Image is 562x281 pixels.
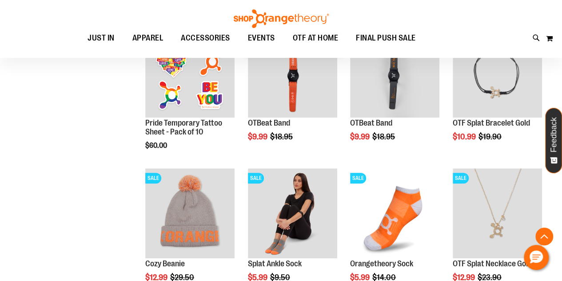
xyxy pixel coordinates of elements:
img: Pride Temporary Tattoo Sheet - Pack of 10 [145,28,235,117]
img: Product image for Splat Necklace Gold [453,168,542,258]
a: OTBeat Band [248,118,290,127]
button: Hello, have a question? Let’s chat. [524,245,549,270]
a: JUST IN [79,28,124,49]
span: $9.99 [248,132,269,141]
span: $19.90 [478,132,503,141]
span: FINAL PUSH SALE [356,28,416,48]
img: Product image for Orangetheory Sock [350,168,439,258]
a: Product image for Splat Necklace GoldSALE [453,168,542,259]
a: OTBeat BandSALE [248,28,337,118]
span: SALE [145,173,161,183]
span: $18.95 [270,132,294,141]
span: $18.95 [372,132,396,141]
a: OTBeat Band [350,118,392,127]
a: FINAL PUSH SALE [347,28,425,49]
img: Product image for Splat Bracelet Gold [453,28,542,117]
a: Product image for Splat Ankle SockSALE [248,168,337,259]
a: OTBeat BandSALE [350,28,439,118]
span: $9.99 [350,132,371,141]
a: Product image for Orangetheory SockSALE [350,168,439,259]
img: Shop Orangetheory [232,9,330,28]
span: SALE [248,173,264,183]
img: OTBeat Band [350,28,439,117]
a: ACCESSORIES [172,28,239,48]
span: Feedback [550,117,558,152]
span: JUST IN [88,28,115,48]
span: OTF AT HOME [293,28,339,48]
a: Product image for Splat Bracelet GoldSALE [453,28,542,118]
a: Splat Ankle Sock [248,259,302,268]
a: Orangetheory Sock [350,259,413,268]
a: Pride Temporary Tattoo Sheet - Pack of 10 [145,118,222,136]
div: product [448,23,546,163]
div: product [346,23,444,163]
span: SALE [350,173,366,183]
span: $10.99 [453,132,477,141]
img: OTBeat Band [248,28,337,117]
span: EVENTS [248,28,275,48]
a: EVENTS [239,28,284,49]
span: $60.00 [145,142,168,150]
div: product [243,23,342,163]
img: Product image for Splat Ankle Sock [248,168,337,258]
img: Main view of OTF Cozy Scarf Grey [145,168,235,258]
span: SALE [453,173,469,183]
button: Feedback - Show survey [545,108,562,173]
button: Back To Top [535,228,553,245]
span: ACCESSORIES [181,28,230,48]
a: Pride Temporary Tattoo Sheet - Pack of 10 [145,28,235,118]
a: APPAREL [124,28,172,49]
a: OTF Splat Bracelet Gold [453,118,530,127]
a: OTF AT HOME [284,28,347,49]
span: APPAREL [132,28,163,48]
div: product [141,23,239,172]
a: Cozy Beanie [145,259,185,268]
a: OTF Splat Necklace Gold [453,259,532,268]
a: Main view of OTF Cozy Scarf GreySALE [145,168,235,259]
